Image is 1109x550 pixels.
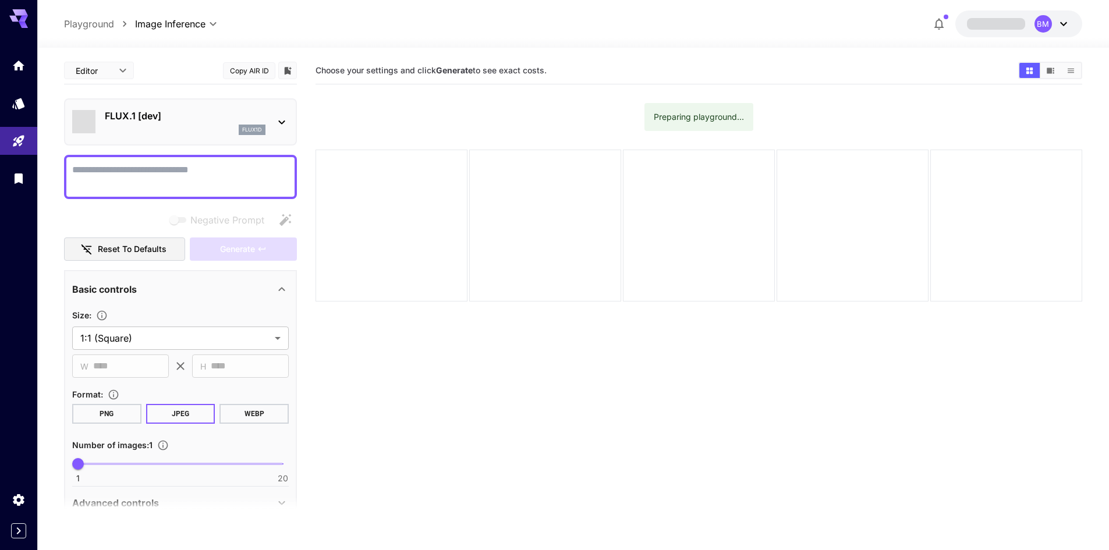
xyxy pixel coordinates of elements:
[436,65,473,75] b: Generate
[12,134,26,148] div: Playground
[72,310,91,320] span: Size :
[223,62,275,79] button: Copy AIR ID
[11,523,26,538] button: Expand sidebar
[190,213,264,227] span: Negative Prompt
[72,404,141,424] button: PNG
[64,17,114,31] a: Playground
[1040,63,1061,78] button: Show media in video view
[1034,15,1052,33] div: BM
[282,63,293,77] button: Add to library
[72,104,289,140] div: FLUX.1 [dev]flux1d
[64,237,185,261] button: Reset to defaults
[76,65,112,77] span: Editor
[316,65,547,75] span: Choose your settings and click to see exact costs.
[200,360,206,373] span: H
[1018,62,1082,79] div: Show media in grid viewShow media in video viewShow media in list view
[105,109,265,123] p: FLUX.1 [dev]
[1019,63,1040,78] button: Show media in grid view
[278,473,288,484] span: 20
[167,212,274,227] span: Negative prompts are not compatible with the selected model.
[72,489,289,517] div: Advanced controls
[72,282,137,296] p: Basic controls
[91,310,112,321] button: Adjust the dimensions of the generated image by specifying its width and height in pixels, or sel...
[153,439,173,451] button: Specify how many images to generate in a single request. Each image generation will be charged se...
[64,17,135,31] nav: breadcrumb
[12,58,26,73] div: Home
[219,404,289,424] button: WEBP
[1061,63,1081,78] button: Show media in list view
[12,96,26,111] div: Models
[654,107,744,127] div: Preparing playground...
[80,331,270,345] span: 1:1 (Square)
[80,360,88,373] span: W
[72,389,103,399] span: Format :
[242,126,262,134] p: flux1d
[12,171,26,186] div: Library
[135,17,205,31] span: Image Inference
[76,473,80,484] span: 1
[12,492,26,507] div: Settings
[72,275,289,303] div: Basic controls
[146,404,215,424] button: JPEG
[72,440,153,450] span: Number of images : 1
[103,389,124,400] button: Choose the file format for the output image.
[955,10,1082,37] button: BM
